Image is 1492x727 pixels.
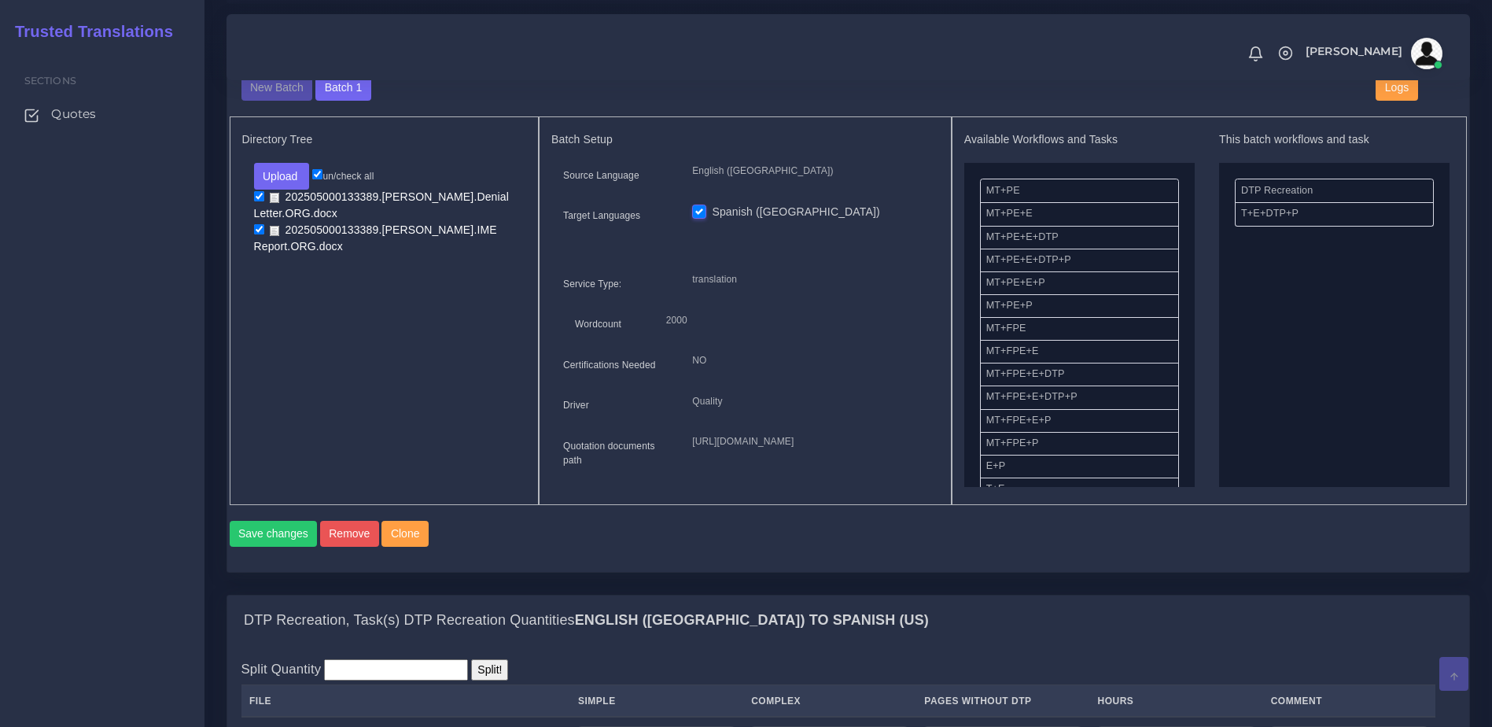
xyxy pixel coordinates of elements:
p: 2000 [666,312,915,329]
b: English ([GEOGRAPHIC_DATA]) TO Spanish (US) [575,612,929,628]
p: Quality [692,393,927,410]
div: DTP Recreation, Task(s) DTP Recreation QuantitiesEnglish ([GEOGRAPHIC_DATA]) TO Spanish (US) [227,596,1469,646]
button: Clone [381,521,429,548]
li: MT+PE+E [980,202,1179,226]
li: DTP Recreation [1235,179,1434,203]
button: Remove [320,521,379,548]
label: Source Language [563,168,639,183]
li: T+E+DTP+P [1235,202,1434,226]
button: Logs [1376,75,1417,101]
th: File [241,685,570,718]
li: MT+FPE+E+DTP+P [980,386,1179,409]
span: Quotes [51,105,96,123]
li: E+P [980,455,1179,478]
a: 202505000133389.[PERSON_NAME].IME Report.ORG.docx [254,223,497,254]
th: Comment [1262,685,1435,718]
h5: Directory Tree [242,133,527,146]
h5: Available Workflows and Tasks [964,133,1195,146]
th: Complex [743,685,916,718]
li: T+E [980,478,1179,501]
label: Quotation documents path [563,439,669,467]
button: Upload [254,163,310,190]
li: MT+FPE+E [980,340,1179,363]
th: Simple [570,685,743,718]
h4: DTP Recreation, Task(s) DTP Recreation Quantities [244,612,929,629]
a: Remove [320,521,382,548]
span: Sections [24,75,76,87]
li: MT+FPE [980,317,1179,341]
img: avatar [1411,38,1442,69]
li: MT+PE+E+DTP+P [980,249,1179,272]
li: MT+FPE+P [980,432,1179,456]
button: Batch 1 [315,75,370,101]
a: New Batch [241,80,313,93]
label: Target Languages [563,209,640,223]
li: MT+PE+E+P [980,271,1179,295]
p: NO [692,352,927,369]
h5: This batch workflows and task [1219,133,1450,146]
input: un/check all [312,169,322,179]
label: Service Type: [563,277,621,291]
span: [PERSON_NAME] [1306,46,1402,57]
label: Split Quantity [241,659,322,679]
span: Logs [1385,81,1409,94]
a: Batch 1 [315,80,370,93]
th: Pages Without DTP [916,685,1089,718]
p: [URL][DOMAIN_NAME] [692,434,927,450]
a: Clone [381,521,431,548]
input: Split! [471,659,508,681]
label: Wordcount [575,317,621,331]
button: Save changes [230,521,318,548]
label: un/check all [312,169,374,183]
label: Certifications Needed [563,358,656,372]
a: Trusted Translations [4,19,173,45]
a: 202505000133389.[PERSON_NAME].Denial Letter.ORG.docx [254,190,509,221]
button: New Batch [241,75,313,101]
p: English ([GEOGRAPHIC_DATA]) [692,163,927,179]
li: MT+PE+P [980,294,1179,318]
a: [PERSON_NAME]avatar [1298,38,1448,69]
li: MT+FPE+E+DTP [980,363,1179,386]
label: Driver [563,398,589,412]
h5: Batch Setup [551,133,939,146]
li: MT+PE+E+DTP [980,226,1179,249]
label: Spanish ([GEOGRAPHIC_DATA]) [712,204,879,220]
li: MT+FPE+E+P [980,409,1179,433]
h2: Trusted Translations [4,22,173,41]
th: Hours [1089,685,1262,718]
p: translation [692,271,927,288]
li: MT+PE [980,179,1179,203]
a: Quotes [12,98,193,131]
